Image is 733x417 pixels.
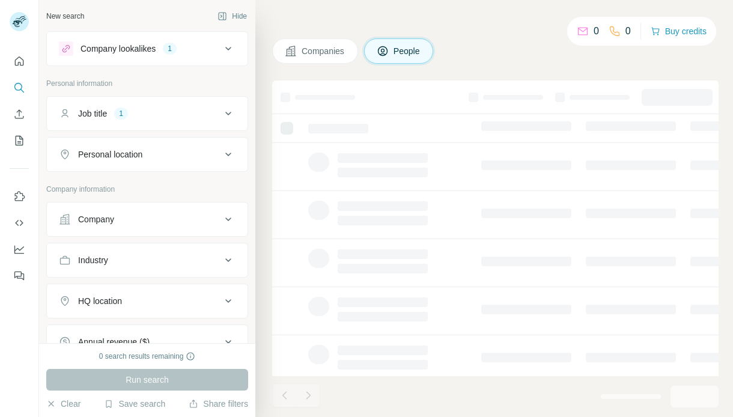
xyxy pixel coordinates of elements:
div: Industry [78,254,108,266]
button: Quick start [10,50,29,72]
button: Hide [209,7,255,25]
h4: Search [272,14,719,31]
button: Clear [46,398,81,410]
button: HQ location [47,287,248,315]
button: Personal location [47,140,248,169]
button: Enrich CSV [10,103,29,125]
p: Personal information [46,78,248,89]
p: Company information [46,184,248,195]
button: Search [10,77,29,99]
span: People [394,45,421,57]
span: Companies [302,45,345,57]
button: Company lookalikes1 [47,34,248,63]
div: HQ location [78,295,122,307]
button: Save search [104,398,165,410]
div: Company lookalikes [81,43,156,55]
button: Annual revenue ($) [47,327,248,356]
button: Industry [47,246,248,275]
div: Job title [78,108,107,120]
div: Company [78,213,114,225]
button: Use Surfe API [10,212,29,234]
div: 0 search results remaining [99,351,196,362]
button: Buy credits [651,23,707,40]
div: Personal location [78,148,142,160]
button: Share filters [189,398,248,410]
button: Use Surfe on LinkedIn [10,186,29,207]
p: 0 [594,24,599,38]
button: Company [47,205,248,234]
div: 1 [163,43,177,54]
button: Feedback [10,265,29,287]
div: Annual revenue ($) [78,336,150,348]
div: 1 [114,108,128,119]
div: New search [46,11,84,22]
button: Job title1 [47,99,248,128]
button: My lists [10,130,29,151]
p: 0 [625,24,631,38]
button: Dashboard [10,239,29,260]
